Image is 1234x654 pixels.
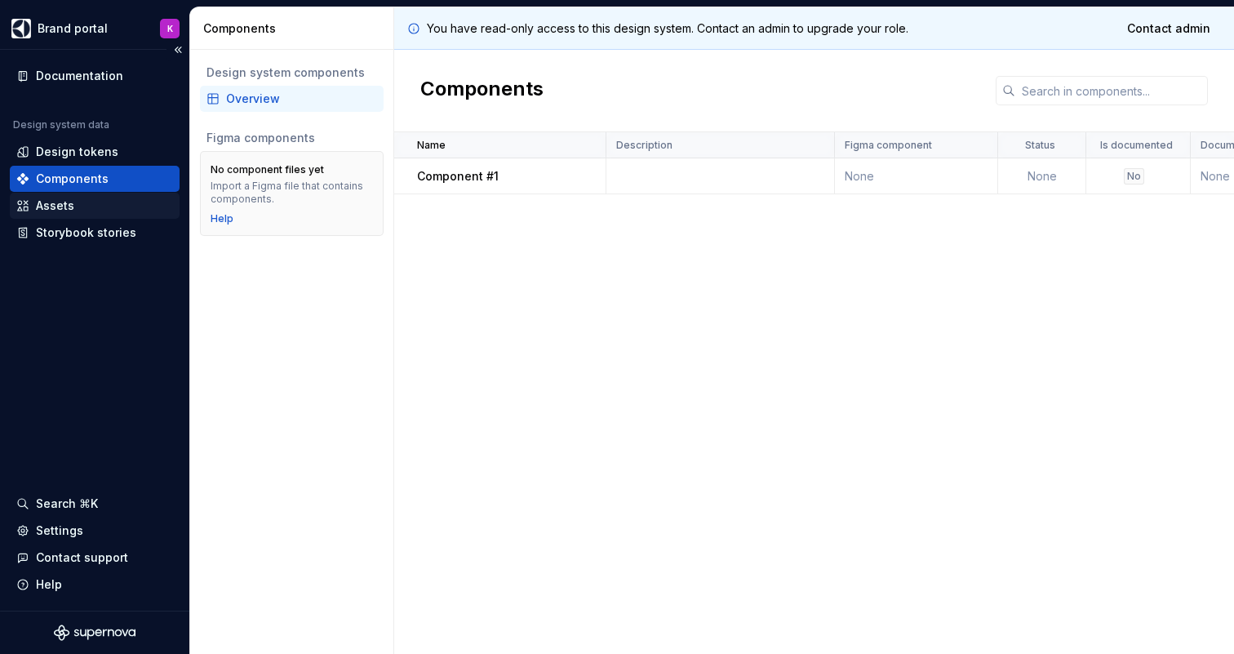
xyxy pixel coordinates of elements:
button: Brand portalK [3,11,186,46]
p: Is documented [1100,139,1173,152]
p: Status [1025,139,1055,152]
div: Components [36,171,109,187]
div: Design system data [13,118,109,131]
p: Component #1 [417,168,499,185]
div: Components [203,20,387,37]
div: Settings [36,523,83,539]
div: Import a Figma file that contains components. [211,180,373,206]
a: Settings [10,518,180,544]
div: Figma components [206,130,377,146]
div: Design system components [206,65,377,81]
div: No [1124,168,1144,185]
div: Brand portal [38,20,108,37]
div: Storybook stories [36,225,136,241]
p: Name [417,139,446,152]
div: Help [36,576,62,593]
a: Storybook stories [10,220,180,246]
span: Contact admin [1127,20,1210,37]
input: Search in components... [1015,76,1208,105]
a: Contact admin [1116,14,1221,43]
a: Design tokens [10,139,180,165]
p: Figma component [845,139,932,152]
div: Documentation [36,68,123,84]
h2: Components [420,76,544,105]
a: Overview [200,86,384,112]
a: Components [10,166,180,192]
a: Documentation [10,63,180,89]
div: Search ⌘K [36,496,98,512]
div: No component files yet [211,163,324,176]
div: Contact support [36,549,128,566]
button: Contact support [10,545,180,571]
img: 1131f18f-9b94-42a4-847a-eabb54481545.png [11,19,31,38]
button: Search ⌘K [10,491,180,517]
td: None [998,158,1086,194]
div: Design tokens [36,144,118,160]
div: Assets [36,198,74,214]
a: Help [211,212,233,225]
button: Collapse sidebar [166,38,189,61]
a: Assets [10,193,180,219]
td: None [835,158,998,194]
button: Help [10,572,180,598]
p: Description [616,139,672,152]
div: K [167,22,173,35]
p: You have read-only access to this design system. Contact an admin to upgrade your role. [427,20,908,37]
div: Overview [226,91,377,107]
svg: Supernova Logo [54,625,135,641]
